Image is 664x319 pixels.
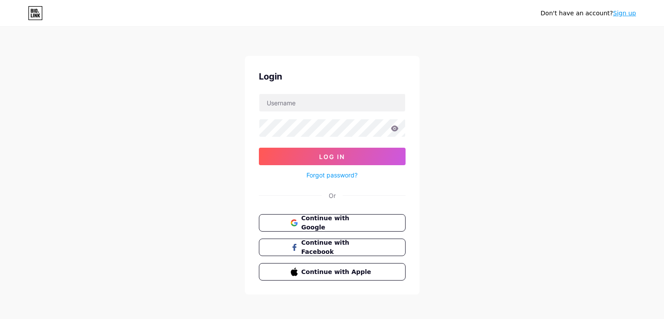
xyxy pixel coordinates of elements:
[259,263,406,281] button: Continue with Apple
[259,239,406,256] button: Continue with Facebook
[306,170,358,180] a: Forgot password?
[540,9,636,18] div: Don't have an account?
[301,238,373,257] span: Continue with Facebook
[259,70,406,83] div: Login
[301,267,373,277] span: Continue with Apple
[613,10,636,17] a: Sign up
[301,214,373,232] span: Continue with Google
[329,191,336,200] div: Or
[259,94,405,111] input: Username
[319,153,345,160] span: Log In
[259,148,406,165] button: Log In
[259,214,406,232] button: Continue with Google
